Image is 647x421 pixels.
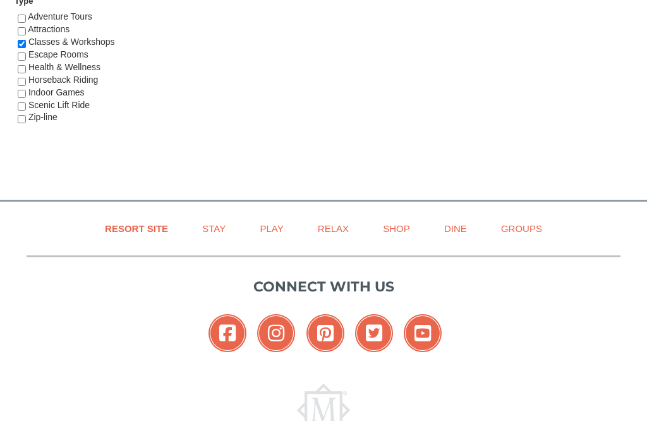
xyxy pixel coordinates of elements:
[27,276,620,297] p: Connect with us
[367,214,426,243] a: Shop
[28,87,85,97] span: Indoor Games
[28,112,57,122] span: Zip-line
[485,214,558,243] a: Groups
[302,214,365,243] a: Relax
[89,214,184,243] a: Resort Site
[28,24,70,34] span: Attractions
[28,62,100,72] span: Health & Wellness
[244,214,299,243] a: Play
[428,214,483,243] a: Dine
[28,49,88,59] span: Escape Rooms
[186,214,241,243] a: Stay
[28,75,99,85] span: Horseback Riding
[28,11,92,21] span: Adventure Tours
[28,100,90,110] span: Scenic Lift Ride
[28,37,115,47] span: Classes & Workshops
